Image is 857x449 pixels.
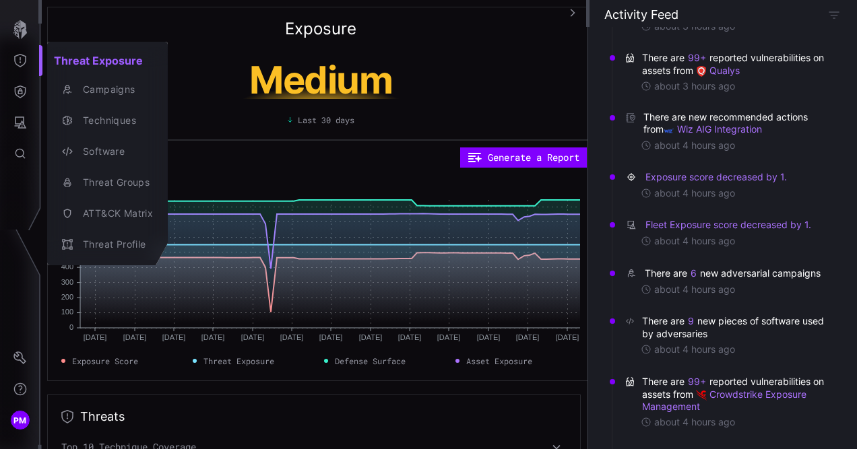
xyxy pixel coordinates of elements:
[76,112,153,129] div: Techniques
[47,167,168,198] button: Threat Groups
[76,81,153,98] div: Campaigns
[47,229,168,260] button: Threat Profile
[47,136,168,167] button: Software
[76,174,153,191] div: Threat Groups
[47,105,168,136] button: Techniques
[47,74,168,105] button: Campaigns
[76,205,153,222] div: ATT&CK Matrix
[47,47,168,74] h2: Threat Exposure
[47,198,168,229] button: ATT&CK Matrix
[76,143,153,160] div: Software
[76,236,153,253] div: Threat Profile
